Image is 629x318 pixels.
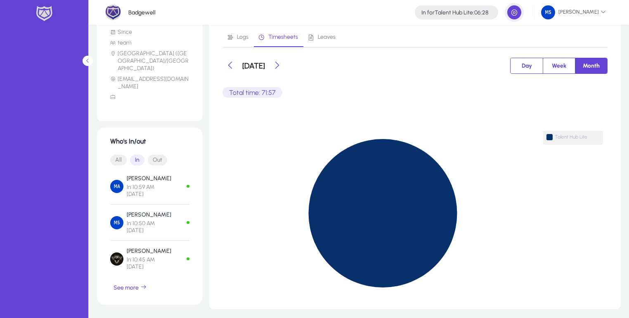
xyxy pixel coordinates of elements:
[546,134,600,142] span: Talent Hub Lite
[473,9,474,16] span: :
[555,134,600,140] span: Talent Hub Lite
[511,58,543,73] button: Day
[105,5,121,20] img: 2.png
[421,9,435,16] span: In for
[110,75,189,90] li: [EMAIL_ADDRESS][DOMAIN_NAME]
[242,61,265,71] h3: [DATE]
[578,58,605,73] span: Month
[114,284,147,291] span: See more
[421,9,488,16] h4: Talent Hub Lite
[127,247,171,254] p: [PERSON_NAME]
[303,27,341,47] a: Leaves
[110,137,189,145] h1: Who's In/out
[543,58,575,73] button: Week
[237,34,248,40] span: Logs
[110,39,189,47] li: team
[541,5,606,19] span: [PERSON_NAME]
[517,58,537,73] span: Day
[127,184,171,198] span: In 10:59 AM [DATE]
[148,155,167,165] button: Out
[254,27,303,47] a: Timesheets
[534,5,612,20] button: [PERSON_NAME]
[547,58,571,73] span: Week
[541,5,555,19] img: 134.png
[130,155,144,165] button: In
[127,220,171,234] span: In 10:50 AM [DATE]
[474,9,488,16] span: 06:28
[318,34,336,40] span: Leaves
[222,87,282,98] p: Total time: 71:57
[127,256,171,270] span: In 10:45 AM [DATE]
[110,155,127,165] button: All
[127,211,171,218] p: [PERSON_NAME]
[110,280,150,295] button: See more
[127,175,171,182] p: [PERSON_NAME]
[268,34,298,40] span: Timesheets
[575,58,607,73] button: Month
[34,5,54,22] img: white-logo.png
[222,27,254,47] a: Logs
[110,216,123,229] img: mahmoud srour
[110,50,189,72] li: [GEOGRAPHIC_DATA] ([GEOGRAPHIC_DATA]/[GEOGRAPHIC_DATA])
[110,180,123,193] img: Mohamed Aboelmagd
[110,152,189,168] mat-button-toggle-group: Font Style
[128,9,156,16] p: Badgewell
[110,252,123,266] img: Hazem Mourad
[110,28,189,36] li: Since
